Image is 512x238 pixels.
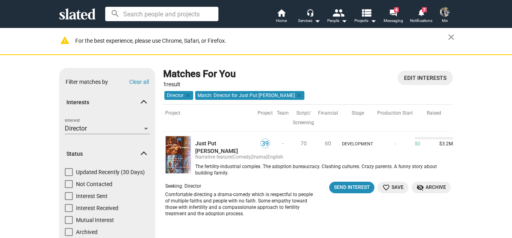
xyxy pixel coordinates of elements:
[261,140,270,148] span: 39
[416,183,446,192] span: Archive
[276,16,287,26] span: Home
[275,104,291,132] th: Team
[415,141,420,147] span: $0
[394,7,399,12] span: 4
[327,16,347,26] div: People
[368,16,378,26] mat-icon: arrow_drop_down
[306,9,314,16] mat-icon: headset_mic
[163,68,236,81] div: Matches For You
[417,8,425,16] mat-icon: notifications
[382,184,390,191] mat-icon: favorite_border
[295,8,323,26] button: Services
[165,183,201,189] span: Seeking: Director
[184,92,191,99] mat-icon: clear
[66,78,108,86] div: Filter matches by
[442,16,448,26] span: Me
[163,81,166,87] strong: 1
[323,8,351,26] button: People
[195,154,233,160] span: Narrative feature |
[329,182,374,193] button: Send Interest
[312,16,322,26] mat-icon: arrow_drop_down
[267,154,283,160] span: English
[415,104,453,132] th: Raised
[233,154,251,160] span: Comedy,
[300,140,307,147] span: 70
[436,141,453,147] span: $3.2M
[275,132,291,155] td: -
[195,140,256,154] a: Just Put [PERSON_NAME]
[398,71,453,85] a: Open profile page - Settings dialog
[298,16,320,26] div: Services
[295,92,302,99] mat-icon: clear
[379,8,407,26] a: 4Messaging
[163,81,180,87] span: result
[76,192,108,200] span: Interest Sent
[105,7,218,21] input: Search people and projects
[256,104,275,132] th: Project
[59,141,155,167] mat-expansion-panel-header: Status
[416,184,424,191] mat-icon: visibility_off
[251,154,266,160] span: Drama
[266,154,267,160] span: |
[435,6,454,26] button: Paul GerbertMe
[378,182,408,193] button: Save
[276,8,286,18] mat-icon: home
[60,36,70,45] mat-icon: warning
[195,91,304,100] mat-chip: Match: Director for Just Put [PERSON_NAME]
[59,89,155,115] mat-expansion-panel-header: Interests
[267,8,295,26] a: Home
[66,99,142,106] span: Interests
[407,8,435,26] a: 7Notifications
[291,104,316,132] th: Script/ Screening
[404,71,446,85] span: Edit Interests
[316,104,340,132] th: Financial
[384,16,403,26] span: Messaging
[360,7,372,18] mat-icon: view_list
[412,182,451,193] button: Archive
[410,16,432,26] span: Notifications
[389,9,397,16] mat-icon: forum
[422,7,427,12] span: 7
[165,136,191,174] img: Just Put Chuck Vindaloo
[165,191,317,217] div: Comfortable directing a drama-comedy which is respectful to people of multiple faiths and people ...
[377,141,413,147] div: -
[351,8,379,26] button: Projects
[325,140,331,147] span: 60
[65,125,87,132] span: Director
[164,91,193,100] mat-chip: Director
[375,104,415,132] th: Production Start
[76,204,118,212] span: Interest Received
[66,150,142,158] span: Status
[163,104,195,132] th: Project
[440,7,450,17] img: Paul Gerbert
[334,183,370,192] div: Send Interest
[195,164,453,177] div: The fertility-industrial complex. The adoption bureaucracy. Clashing cultures. Crazy parents. A f...
[129,79,149,85] button: Clear all
[76,168,145,176] span: Updated Recently (30 Days)
[340,104,375,132] th: Stage
[76,180,112,188] span: Not Contacted
[76,216,114,224] span: Mutual Interest
[339,16,349,26] mat-icon: arrow_drop_down
[76,228,98,236] span: Archived
[75,36,448,46] div: For the best experience, please use Chrome, Safari, or Firefox.
[382,183,404,192] span: Save
[59,117,155,141] div: Interests
[354,16,376,26] span: Projects
[446,32,456,42] mat-icon: close
[332,7,344,18] mat-icon: people
[340,132,375,155] td: Development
